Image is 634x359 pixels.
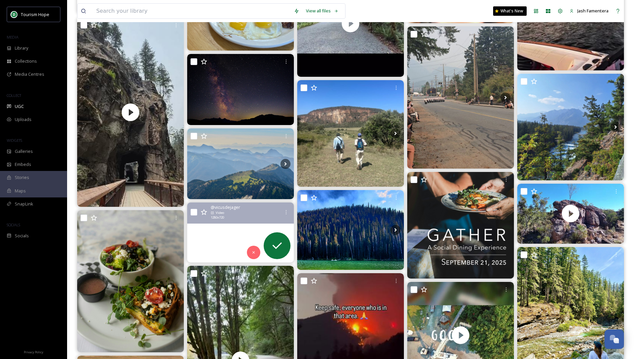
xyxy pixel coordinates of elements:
[566,4,612,17] a: Jash Famentera
[7,222,20,227] span: SOCIALS
[11,11,17,18] img: logo.png
[7,93,21,98] span: COLLECT
[187,128,294,199] img: Cascade & Coast Mountains from the summit of Mount Outram (8,074 feet) in Southwestern BC #mounto...
[407,26,514,169] img: Hope BC sure does know how to put on a parade! #hopebc #brigadedays #hopebrigadedays #parade
[77,210,184,352] img: We are always tweaking our recipes to offer the best food we can! We tested various crusts for ou...
[24,350,43,354] span: Privacy Policy
[93,4,290,18] input: Search your library
[15,201,33,207] span: SnapLink
[297,190,404,270] img: #canoes #lightninglake #manning
[15,188,26,194] span: Maps
[15,45,28,51] span: Library
[15,71,44,77] span: Media Centres
[517,74,624,180] img: The Rockies - Jasper, Golden, Lake Louise, Banff & Canmore 🇨🇦 September 2025 #canada #britishcolo...
[7,35,18,40] span: MEDIA
[216,211,224,215] span: Video
[77,17,184,207] img: thumbnail
[604,330,624,349] button: Open Chat
[21,11,49,17] span: Tourism Hope
[24,348,43,356] a: Privacy Policy
[15,161,31,168] span: Embeds
[15,103,24,110] span: UGC
[187,202,294,262] video: Yellowfin Tuna #mozambique #hellsgate #bemugisplace #assassinanglers #shimano #offshorefishing #y...
[15,58,37,64] span: Collections
[15,116,32,123] span: Uploads
[211,215,224,220] span: 1280 x 720
[517,184,624,244] video: Caught this footage before my drone crashed...again😅 Hells Gate, a historical landmark of North W...
[187,54,294,125] img: The Stars The reality we forget about sometimes is that the stars are always there. We just need ...
[211,204,240,211] span: @ vicusdejager
[303,4,342,17] a: View all files
[577,8,609,14] span: Jash Famentera
[493,6,527,16] a: What's New
[7,138,22,143] span: WIDGETS
[15,174,29,181] span: Stories
[15,233,29,239] span: Socials
[15,148,33,155] span: Galleries
[407,172,514,279] img: Join us on September 21st for a celebration of fall, family, and friends! This outdoor dining exp...
[297,80,404,187] img: Cardio, break a sweat, walk with animals, and enjoy your time while exploring nature. #hellsgaten...
[517,184,624,244] img: thumbnail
